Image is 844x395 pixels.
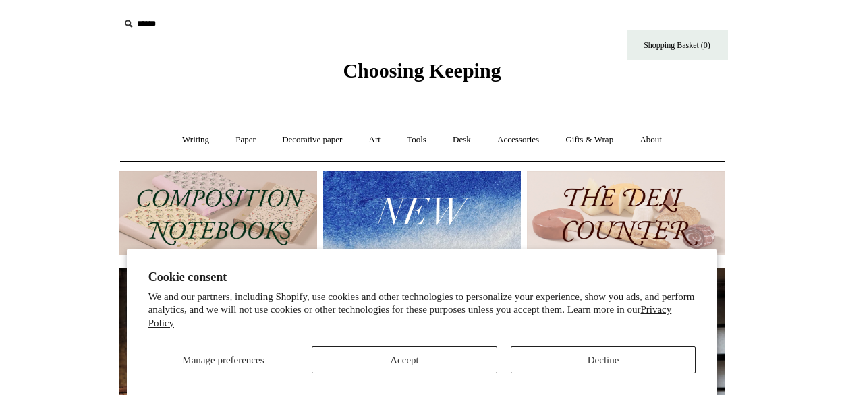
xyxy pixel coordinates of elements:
h2: Cookie consent [148,270,696,284]
a: Accessories [485,122,551,158]
a: About [627,122,674,158]
span: Choosing Keeping [343,59,501,82]
a: Choosing Keeping [343,70,501,80]
a: Paper [223,122,268,158]
a: Tools [395,122,439,158]
a: Desk [441,122,483,158]
p: We and our partners, including Shopify, use cookies and other technologies to personalize your ex... [148,291,696,330]
a: Privacy Policy [148,304,672,328]
img: New.jpg__PID:f73bdf93-380a-4a35-bcfe-7823039498e1 [323,171,521,255]
a: Art [357,122,393,158]
a: Gifts & Wrap [553,122,625,158]
span: Manage preferences [182,355,264,365]
img: The Deli Counter [527,171,725,255]
a: Shopping Basket (0) [627,30,728,60]
a: Writing [170,122,221,158]
a: Decorative paper [270,122,354,158]
button: Decline [511,346,696,373]
button: Accept [312,346,497,373]
button: Manage preferences [148,346,299,373]
img: 202302 Composition ledgers.jpg__PID:69722ee6-fa44-49dd-a067-31375e5d54ec [119,171,317,255]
